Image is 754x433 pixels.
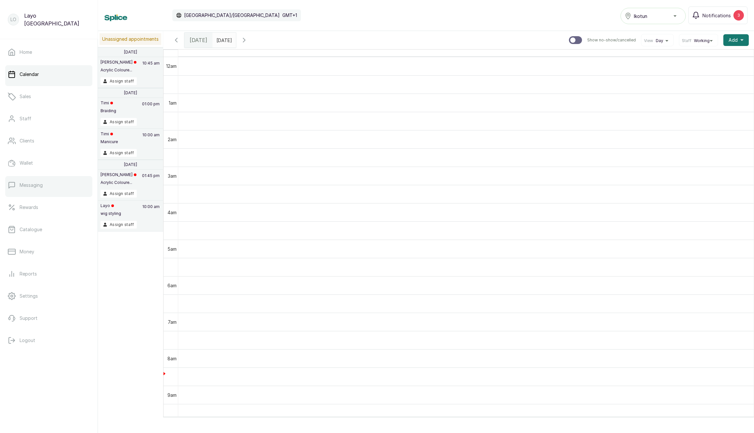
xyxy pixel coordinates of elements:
[166,136,178,143] div: 2am
[166,209,178,216] div: 4am
[5,220,92,239] a: Catalogue
[20,138,34,144] p: Clients
[190,36,207,44] span: [DATE]
[101,149,137,157] button: Assign staff
[24,12,90,27] p: Layo [GEOGRAPHIC_DATA]
[20,182,43,188] p: Messaging
[20,71,39,78] p: Calendar
[20,293,38,299] p: Settings
[141,100,161,118] p: 01:00 pm
[20,49,32,55] p: Home
[101,60,136,65] p: [PERSON_NAME]
[5,309,92,327] a: Support
[166,246,178,252] div: 5am
[166,355,178,362] div: 8am
[5,132,92,150] a: Clients
[167,99,178,106] div: 1am
[141,131,161,149] p: 10:00 am
[184,12,280,19] p: [GEOGRAPHIC_DATA]/[GEOGRAPHIC_DATA]
[729,37,738,43] span: Add
[5,43,92,61] a: Home
[5,65,92,83] a: Calendar
[20,160,33,166] p: Wallet
[141,203,161,221] p: 10:00 am
[5,87,92,106] a: Sales
[5,198,92,216] a: Rewards
[20,115,31,122] p: Staff
[587,37,636,43] p: Show no-show/cancelled
[101,131,118,137] p: Timi
[644,38,671,43] button: ViewDay
[656,38,663,43] span: Day
[184,33,212,48] div: [DATE]
[166,392,178,398] div: 9am
[101,108,116,113] p: Braiding
[124,50,137,55] p: [DATE]
[620,8,686,24] button: Ikotun
[20,204,38,211] p: Rewards
[10,16,16,23] p: LO
[20,271,37,277] p: Reports
[694,38,710,43] span: Working
[644,38,653,43] span: View
[124,162,137,167] p: [DATE]
[20,93,31,100] p: Sales
[101,118,137,126] button: Assign staff
[733,10,744,21] div: 3
[688,7,747,24] button: Notifications3
[141,60,161,77] p: 10:45 am
[5,110,92,128] a: Staff
[101,190,137,198] button: Assign staff
[282,12,297,19] p: GMT+1
[101,172,136,177] p: [PERSON_NAME]
[101,180,136,185] p: Acrylic Coloure...
[165,63,178,69] div: 12am
[20,226,42,233] p: Catalogue
[20,337,35,344] p: Logout
[101,203,121,208] p: Layo
[101,67,136,73] p: Acrylic Coloure...
[5,265,92,283] a: Reports
[166,319,178,325] div: 7am
[101,77,137,85] button: Assign staff
[101,211,121,216] p: wig styling
[634,13,647,20] span: Ikotun
[101,139,118,144] p: Manicure
[5,331,92,350] button: Logout
[20,248,34,255] p: Money
[682,38,715,43] button: StaffWorking
[141,172,161,190] p: 01:45 pm
[101,221,137,229] button: Assign staff
[124,90,137,96] p: [DATE]
[166,282,178,289] div: 6am
[5,154,92,172] a: Wallet
[20,315,38,321] p: Support
[702,12,731,19] span: Notifications
[101,100,116,106] p: Timi
[682,38,691,43] span: Staff
[166,172,178,179] div: 3am
[5,176,92,194] a: Messaging
[5,243,92,261] a: Money
[100,33,161,45] p: Unassigned appointments
[5,287,92,305] a: Settings
[723,34,749,46] button: Add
